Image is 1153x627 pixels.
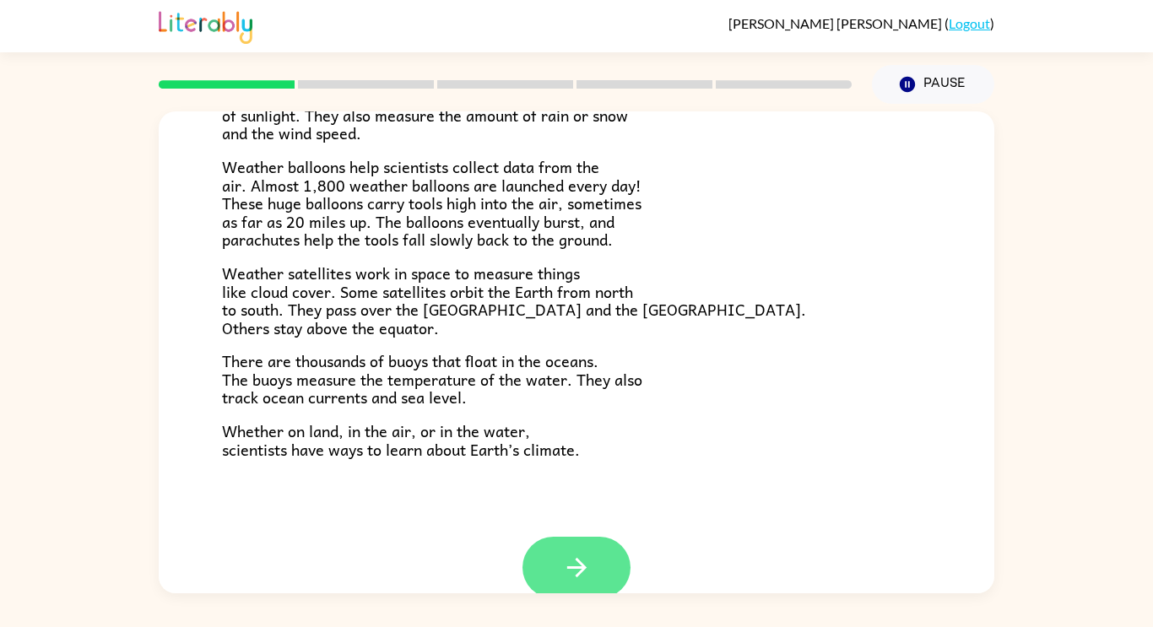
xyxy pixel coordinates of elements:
span: There are thousands of buoys that float in the oceans. The buoys measure the temperature of the w... [222,349,642,409]
span: Weather balloons help scientists collect data from the air. Almost 1,800 weather balloons are lau... [222,154,641,251]
span: Whether on land, in the air, or in the water, scientists have ways to learn about Earth’s climate. [222,419,580,462]
span: Weather satellites work in space to measure things like cloud cover. Some satellites orbit the Ea... [222,261,806,340]
div: ( ) [728,15,994,31]
button: Pause [872,65,994,104]
img: Literably [159,7,252,44]
a: Logout [949,15,990,31]
span: [PERSON_NAME] [PERSON_NAME] [728,15,945,31]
